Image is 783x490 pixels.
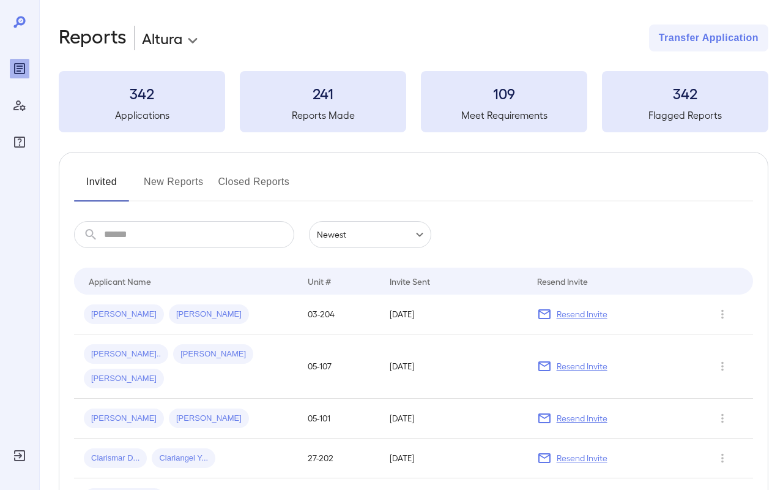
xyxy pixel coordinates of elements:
button: Row Actions [713,448,732,468]
td: [DATE] [380,399,527,439]
div: FAQ [10,132,29,152]
p: Resend Invite [557,360,607,372]
h5: Reports Made [240,108,406,123]
h5: Applications [59,108,225,123]
td: [DATE] [380,439,527,478]
span: [PERSON_NAME] [84,373,164,385]
div: Log Out [10,446,29,466]
summary: 342Applications241Reports Made109Meet Requirements342Flagged Reports [59,71,768,132]
span: [PERSON_NAME] [84,309,164,320]
div: Unit # [308,274,331,288]
td: [DATE] [380,334,527,399]
p: Resend Invite [557,308,607,320]
p: Resend Invite [557,412,607,424]
p: Resend Invite [557,452,607,464]
h3: 109 [421,83,587,103]
button: Row Actions [713,409,732,428]
span: Clariangel Y... [152,453,215,464]
button: Row Actions [713,356,732,376]
span: [PERSON_NAME] [173,349,253,360]
td: 05-101 [298,399,380,439]
span: [PERSON_NAME] [169,413,249,424]
div: Resend Invite [537,274,588,288]
h5: Flagged Reports [602,108,768,123]
div: Manage Users [10,96,29,115]
span: Clarismar D... [84,453,147,464]
button: New Reports [144,172,204,202]
td: 27-202 [298,439,380,478]
h3: 342 [602,83,768,103]
p: Altura [142,28,182,48]
button: Transfer Application [649,24,768,51]
h3: 342 [59,83,225,103]
span: [PERSON_NAME] [84,413,164,424]
h5: Meet Requirements [421,108,587,123]
button: Closed Reports [218,172,290,202]
td: 05-107 [298,334,380,399]
td: 03-204 [298,295,380,334]
div: Applicant Name [89,274,151,288]
div: Invite Sent [390,274,430,288]
button: Invited [74,172,129,202]
h2: Reports [59,24,127,51]
span: [PERSON_NAME] [169,309,249,320]
button: Row Actions [713,304,732,324]
div: Newest [309,221,431,248]
span: [PERSON_NAME].. [84,349,168,360]
div: Reports [10,59,29,78]
td: [DATE] [380,295,527,334]
h3: 241 [240,83,406,103]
